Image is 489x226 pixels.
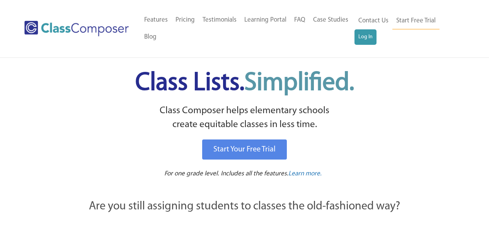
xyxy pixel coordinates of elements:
[213,146,276,153] span: Start Your Free Trial
[354,29,377,45] a: Log In
[288,170,322,177] span: Learn more.
[24,21,129,36] img: Class Composer
[290,12,309,29] a: FAQ
[48,198,442,215] p: Are you still assigning students to classes the old-fashioned way?
[199,12,240,29] a: Testimonials
[244,71,354,96] span: Simplified.
[140,29,160,46] a: Blog
[202,139,287,160] a: Start Your Free Trial
[240,12,290,29] a: Learning Portal
[46,104,443,132] p: Class Composer helps elementary schools create equitable classes in less time.
[288,169,322,179] a: Learn more.
[172,12,199,29] a: Pricing
[140,12,354,46] nav: Header Menu
[392,12,440,30] a: Start Free Trial
[164,170,288,177] span: For one grade level. Includes all the features.
[354,12,459,45] nav: Header Menu
[309,12,352,29] a: Case Studies
[140,12,172,29] a: Features
[354,12,392,29] a: Contact Us
[135,71,354,96] span: Class Lists.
